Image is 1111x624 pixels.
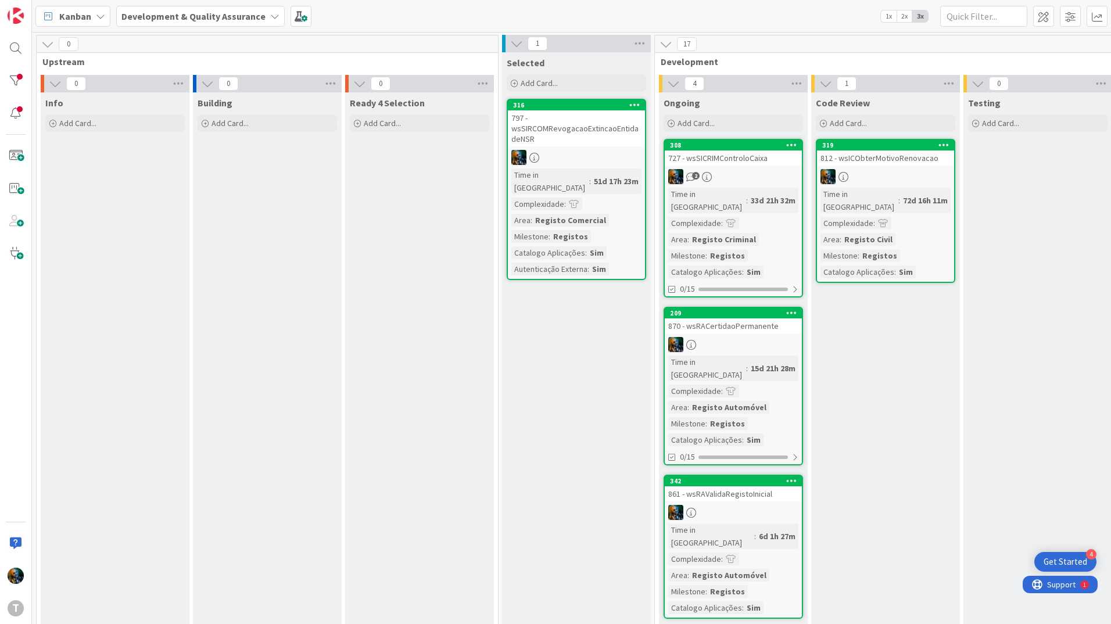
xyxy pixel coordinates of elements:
span: 0 [989,77,1009,91]
img: JC [820,169,836,184]
div: Time in [GEOGRAPHIC_DATA] [668,356,746,381]
div: 209 [665,308,802,318]
div: JC [508,150,645,165]
div: Catalogo Aplicações [820,266,894,278]
div: Registos [859,249,900,262]
span: 4 [684,77,704,91]
div: Sim [744,266,764,278]
div: 861 - wsRAValidaRegistoInicial [665,486,802,501]
div: Complexidade [820,217,873,229]
div: Milestone [668,249,705,262]
img: JC [668,337,683,352]
div: Sim [587,246,607,259]
input: Quick Filter... [940,6,1027,27]
div: Registo Criminal [689,233,759,246]
div: 797 - wsSIRCOMRevogacaoExtincaoEntidadeNSR [508,110,645,146]
span: Add Card... [212,118,249,128]
span: : [705,585,707,598]
div: 316797 - wsSIRCOMRevogacaoExtincaoEntidadeNSR [508,100,645,146]
a: 342861 - wsRAValidaRegistoInicialJCTime in [GEOGRAPHIC_DATA]:6d 1h 27mComplexidade:Area:Registo A... [664,475,803,619]
div: Registos [707,585,748,598]
span: : [705,417,707,430]
a: 308727 - wsSICRIMControloCaixaJCTime in [GEOGRAPHIC_DATA]:33d 21h 32mComplexidade:Area:Registo Cr... [664,139,803,297]
b: Development & Quality Assurance [121,10,266,22]
span: : [531,214,532,227]
span: 0/15 [680,451,695,463]
span: : [746,194,748,207]
div: Milestone [820,249,858,262]
span: : [742,601,744,614]
div: Area [668,569,687,582]
img: JC [668,169,683,184]
div: Registos [707,249,748,262]
div: 209870 - wsRACertidaoPermanente [665,308,802,333]
div: 870 - wsRACertidaoPermanente [665,318,802,333]
div: Time in [GEOGRAPHIC_DATA] [668,188,746,213]
span: 17 [677,37,697,51]
div: 4 [1086,549,1096,560]
span: 0/15 [680,283,695,295]
div: Registos [550,230,591,243]
span: 0 [59,37,78,51]
span: Add Card... [982,118,1019,128]
span: 1x [881,10,897,22]
span: Add Card... [364,118,401,128]
div: Sim [589,263,609,275]
div: Sim [744,601,764,614]
span: Upstream [42,56,483,67]
a: 209870 - wsRACertidaoPermanenteJCTime in [GEOGRAPHIC_DATA]:15d 21h 28mComplexidade:Area:Registo A... [664,307,803,465]
div: T [8,600,24,616]
div: 319 [817,140,954,150]
div: 6d 1h 27m [756,530,798,543]
div: Milestone [668,585,705,598]
span: 3x [912,10,928,22]
div: JC [665,337,802,352]
span: 0 [66,77,86,91]
div: Time in [GEOGRAPHIC_DATA] [668,523,754,549]
div: 342 [665,476,802,486]
div: 33d 21h 32m [748,194,798,207]
span: : [705,249,707,262]
span: : [587,263,589,275]
span: : [687,233,689,246]
div: Sim [896,266,916,278]
span: : [589,175,591,188]
span: : [754,530,756,543]
div: 72d 16h 11m [900,194,951,207]
div: Catalogo Aplicações [668,601,742,614]
div: Milestone [511,230,549,243]
div: 209 [670,309,802,317]
div: Catalogo Aplicações [668,433,742,446]
div: Time in [GEOGRAPHIC_DATA] [820,188,898,213]
span: 1 [837,77,856,91]
a: 319812 - wsICObterMotivoRenovacaoJCTime in [GEOGRAPHIC_DATA]:72d 16h 11mComplexidade:Area:Registo... [816,139,955,283]
span: : [746,362,748,375]
span: 2 [692,172,700,180]
div: JC [817,169,954,184]
div: Time in [GEOGRAPHIC_DATA] [511,168,589,194]
div: 319 [822,141,954,149]
div: Get Started [1044,556,1087,568]
div: Sim [744,433,764,446]
span: : [840,233,841,246]
span: Info [45,97,63,109]
div: 308 [665,140,802,150]
span: : [721,217,723,229]
img: JC [8,568,24,584]
div: Complexidade [511,198,564,210]
span: : [742,433,744,446]
img: Visit kanbanzone.com [8,8,24,24]
div: Complexidade [668,385,721,397]
span: : [585,246,587,259]
div: Registo Civil [841,233,895,246]
div: 308 [670,141,802,149]
span: Ready 4 Selection [350,97,425,109]
div: Complexidade [668,217,721,229]
div: 51d 17h 23m [591,175,641,188]
span: Add Card... [521,78,558,88]
div: Area [668,233,687,246]
div: 308727 - wsSICRIMControloCaixa [665,140,802,166]
div: Milestone [668,417,705,430]
span: Add Card... [830,118,867,128]
span: : [721,385,723,397]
